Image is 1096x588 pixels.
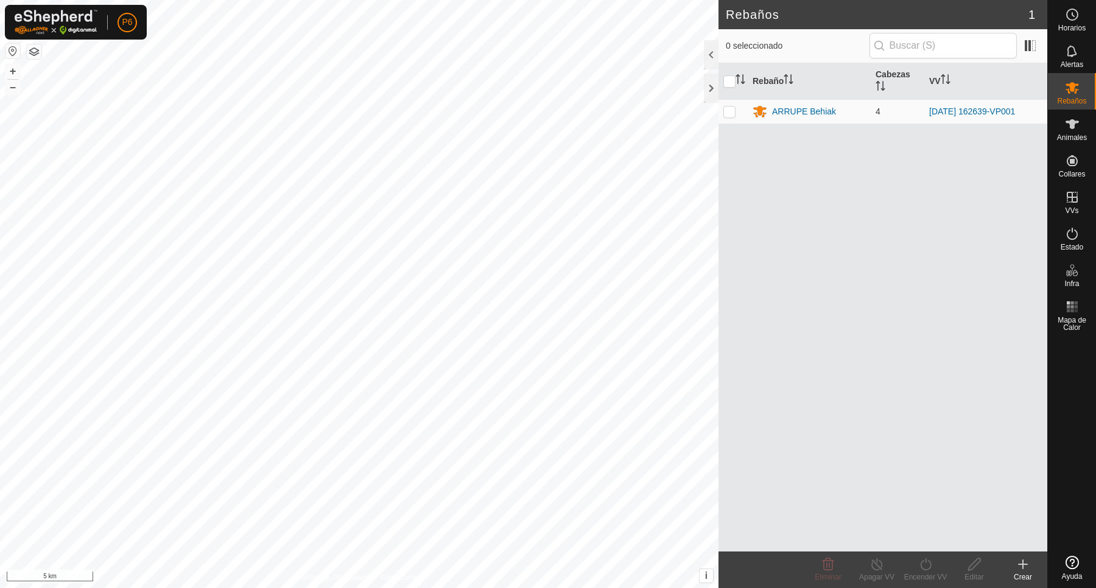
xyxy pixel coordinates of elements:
[27,44,41,59] button: Capas del Mapa
[381,572,422,583] a: Contáctenos
[941,76,950,86] p-sorticon: Activar para ordenar
[1061,243,1083,251] span: Estado
[1058,24,1086,32] span: Horarios
[297,572,367,583] a: Política de Privacidad
[726,40,869,52] span: 0 seleccionado
[929,107,1015,116] a: [DATE] 162639-VP001
[1062,573,1083,580] span: Ayuda
[1048,551,1096,585] a: Ayuda
[1057,134,1087,141] span: Animales
[871,63,924,100] th: Cabezas
[852,572,901,583] div: Apagar VV
[772,105,836,118] div: ARRUPE Behiak
[784,76,793,86] p-sorticon: Activar para ordenar
[705,570,708,581] span: i
[700,569,713,583] button: i
[999,572,1047,583] div: Crear
[1061,61,1083,68] span: Alertas
[901,572,950,583] div: Encender VV
[726,7,1028,22] h2: Rebaños
[950,572,999,583] div: Editar
[1065,207,1078,214] span: VVs
[736,76,745,86] p-sorticon: Activar para ordenar
[1028,5,1035,24] span: 1
[15,10,97,35] img: Logo Gallagher
[1064,280,1079,287] span: Infra
[5,44,20,58] button: Restablecer Mapa
[5,80,20,94] button: –
[869,33,1017,58] input: Buscar (S)
[5,64,20,79] button: +
[1057,97,1086,105] span: Rebaños
[122,16,132,29] span: P6
[876,83,885,93] p-sorticon: Activar para ordenar
[815,573,841,581] span: Eliminar
[1051,317,1093,331] span: Mapa de Calor
[748,63,871,100] th: Rebaño
[876,107,880,116] span: 4
[1058,170,1085,178] span: Collares
[924,63,1047,100] th: VV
